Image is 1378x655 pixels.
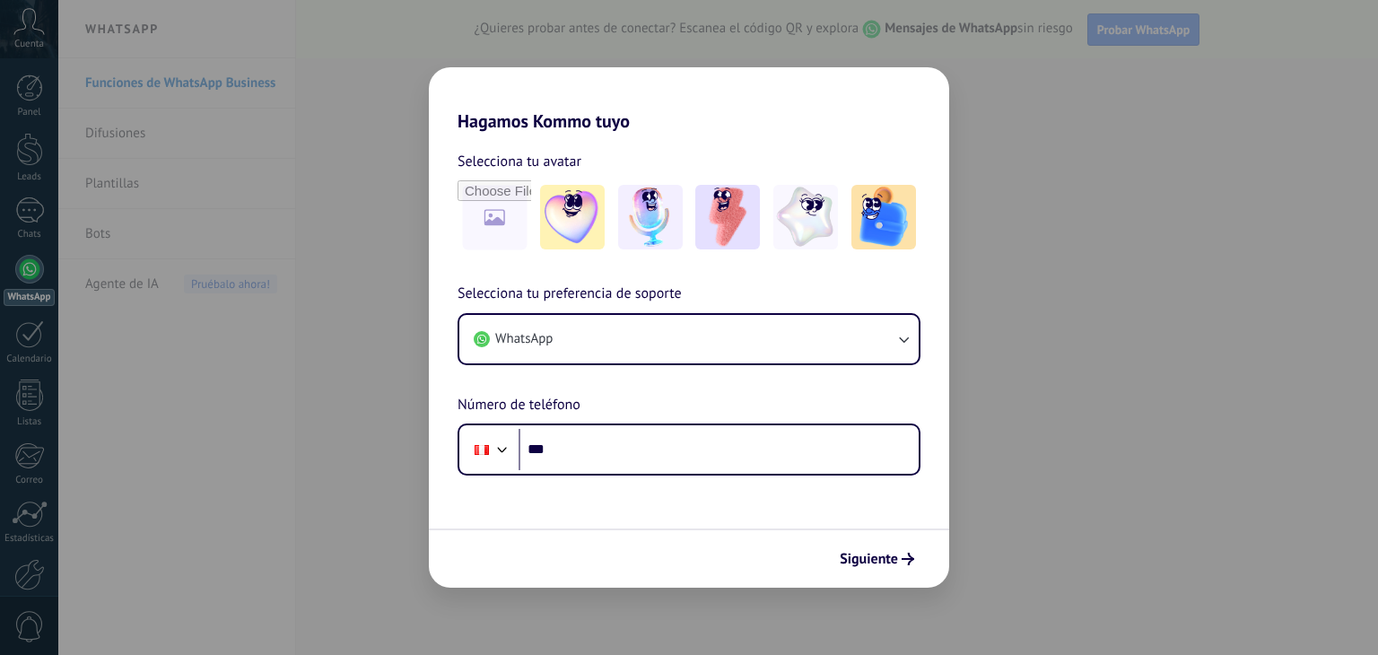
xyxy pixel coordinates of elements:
span: WhatsApp [495,330,553,348]
img: -2.jpeg [618,185,683,249]
img: -5.jpeg [851,185,916,249]
span: Selecciona tu preferencia de soporte [458,283,682,306]
button: WhatsApp [459,315,919,363]
span: Selecciona tu avatar [458,150,581,173]
span: Siguiente [840,553,898,565]
h2: Hagamos Kommo tuyo [429,67,949,132]
button: Siguiente [832,544,922,574]
div: Peru: + 51 [465,431,499,468]
img: -1.jpeg [540,185,605,249]
img: -4.jpeg [773,185,838,249]
img: -3.jpeg [695,185,760,249]
span: Número de teléfono [458,394,580,417]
